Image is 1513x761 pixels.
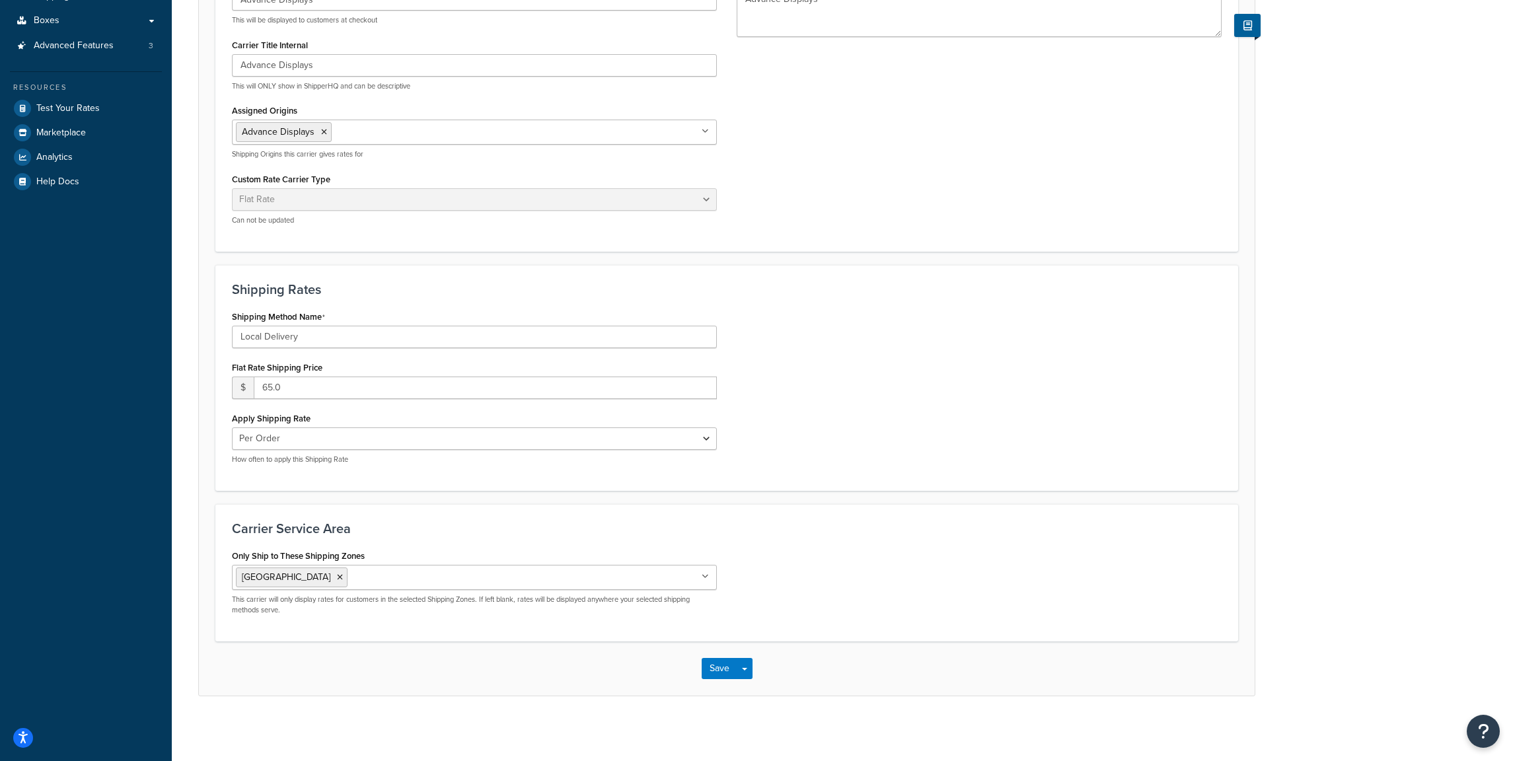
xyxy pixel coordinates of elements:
[10,34,162,58] a: Advanced Features3
[232,40,308,50] label: Carrier Title Internal
[34,15,59,26] span: Boxes
[10,34,162,58] li: Advanced Features
[232,106,297,116] label: Assigned Origins
[36,127,86,139] span: Marketplace
[34,40,114,52] span: Advanced Features
[10,170,162,194] a: Help Docs
[10,145,162,169] a: Analytics
[10,121,162,145] a: Marketplace
[232,454,717,464] p: How often to apply this Shipping Rate
[242,570,330,584] span: [GEOGRAPHIC_DATA]
[232,282,1222,297] h3: Shipping Rates
[702,658,737,679] button: Save
[232,414,311,423] label: Apply Shipping Rate
[232,149,717,159] p: Shipping Origins this carrier gives rates for
[232,521,1222,536] h3: Carrier Service Area
[232,551,365,561] label: Only Ship to These Shipping Zones
[36,103,100,114] span: Test Your Rates
[242,125,314,139] span: Advance Displays
[36,176,79,188] span: Help Docs
[232,215,717,225] p: Can not be updated
[10,9,162,33] a: Boxes
[232,363,322,373] label: Flat Rate Shipping Price
[232,15,717,25] p: This will be displayed to customers at checkout
[36,152,73,163] span: Analytics
[10,96,162,120] a: Test Your Rates
[149,40,153,52] span: 3
[1467,715,1500,748] button: Open Resource Center
[1234,14,1261,37] button: Show Help Docs
[232,312,325,322] label: Shipping Method Name
[232,377,254,399] span: $
[10,82,162,93] div: Resources
[232,81,717,91] p: This will ONLY show in ShipperHQ and can be descriptive
[232,174,330,184] label: Custom Rate Carrier Type
[232,595,717,615] p: This carrier will only display rates for customers in the selected Shipping Zones. If left blank,...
